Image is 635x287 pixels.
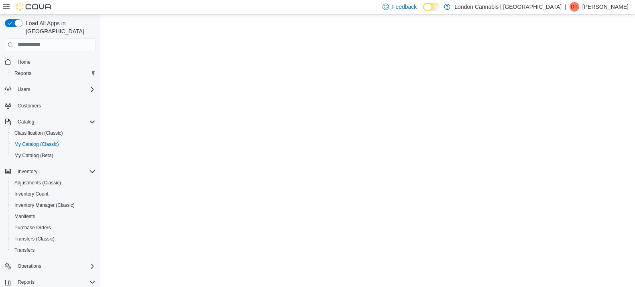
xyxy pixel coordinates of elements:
[18,59,31,65] span: Home
[8,200,99,211] button: Inventory Manager (Classic)
[18,168,37,175] span: Inventory
[8,139,99,150] button: My Catalog (Classic)
[565,2,566,12] p: |
[14,191,49,197] span: Inventory Count
[2,116,99,127] button: Catalog
[11,212,38,221] a: Manifests
[2,56,99,68] button: Home
[14,180,61,186] span: Adjustments (Classic)
[14,167,41,176] button: Inventory
[8,211,99,222] button: Manifests
[18,263,41,269] span: Operations
[11,189,52,199] a: Inventory Count
[18,279,35,285] span: Reports
[14,167,96,176] span: Inventory
[11,234,58,244] a: Transfers (Classic)
[11,223,54,232] a: Purchase Orders
[11,139,96,149] span: My Catalog (Classic)
[14,202,75,208] span: Inventory Manager (Classic)
[14,277,38,287] button: Reports
[11,245,38,255] a: Transfers
[423,3,440,11] input: Dark Mode
[14,152,53,159] span: My Catalog (Beta)
[14,261,45,271] button: Operations
[8,233,99,245] button: Transfers (Classic)
[2,166,99,177] button: Inventory
[8,188,99,200] button: Inventory Count
[14,70,31,77] span: Reports
[11,200,96,210] span: Inventory Manager (Classic)
[14,130,63,136] span: Classification (Classic)
[22,19,96,35] span: Load All Apps in [GEOGRAPHIC_DATA]
[11,200,78,210] a: Inventory Manager (Classic)
[14,101,96,111] span: Customers
[14,57,96,67] span: Home
[11,223,96,232] span: Purchase Orders
[14,85,33,94] button: Users
[11,212,96,221] span: Manifests
[14,236,55,242] span: Transfers (Classic)
[11,128,96,138] span: Classification (Classic)
[11,128,66,138] a: Classification (Classic)
[8,245,99,256] button: Transfers
[8,222,99,233] button: Purchase Orders
[14,141,59,148] span: My Catalog (Classic)
[14,57,34,67] a: Home
[14,224,51,231] span: Purchase Orders
[8,177,99,188] button: Adjustments (Classic)
[11,178,96,188] span: Adjustments (Classic)
[2,84,99,95] button: Users
[11,139,62,149] a: My Catalog (Classic)
[18,119,34,125] span: Catalog
[8,68,99,79] button: Reports
[571,2,578,12] span: DT
[14,117,37,127] button: Catalog
[11,234,96,244] span: Transfers (Classic)
[11,245,96,255] span: Transfers
[14,261,96,271] span: Operations
[14,277,96,287] span: Reports
[11,69,35,78] a: Reports
[11,69,96,78] span: Reports
[18,103,41,109] span: Customers
[2,100,99,111] button: Customers
[2,261,99,272] button: Operations
[11,189,96,199] span: Inventory Count
[570,2,579,12] div: D Timmers
[14,247,35,253] span: Transfers
[14,101,44,111] a: Customers
[14,213,35,220] span: Manifests
[454,2,562,12] p: London Cannabis | [GEOGRAPHIC_DATA]
[16,3,52,11] img: Cova
[392,3,417,11] span: Feedback
[11,178,64,188] a: Adjustments (Classic)
[582,2,629,12] p: [PERSON_NAME]
[8,150,99,161] button: My Catalog (Beta)
[11,151,57,160] a: My Catalog (Beta)
[14,117,96,127] span: Catalog
[18,86,30,93] span: Users
[14,85,96,94] span: Users
[11,151,96,160] span: My Catalog (Beta)
[8,127,99,139] button: Classification (Classic)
